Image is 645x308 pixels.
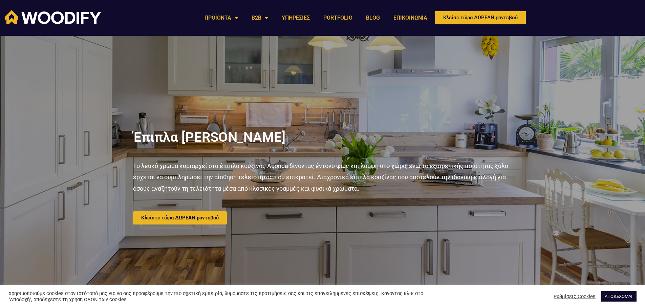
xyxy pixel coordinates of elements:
a: Κλείστε τώρα ΔΩΡΕΑΝ ραντεβού [133,211,227,224]
div: Χρησιμοποιούμε cookies στον ιστότοπό μας για να σας προσφέρουμε την πιο σχετική εμπειρία, θυμόμασ... [8,290,448,303]
span: Κλείσε τώρα ΔΩΡΕΑΝ ραντεβού [443,15,518,20]
a: Ρυθμίσεις Cookies [554,293,596,300]
a: ΕΠΙΚΟΙΝΩΝΙΑ [387,10,434,26]
a: BLOG [359,10,387,26]
span: Κλείστε τώρα ΔΩΡΕΑΝ ραντεβού [141,215,219,220]
img: Woodify [5,10,101,24]
nav: Menu [198,10,434,26]
a: ΥΠΗΡΕΣΙΕΣ [275,10,317,26]
a: B2B [245,10,275,26]
p: Το λευκό χρώμα κυριαρχεί στα έπιπλα κουζίνας Agonda δίνοντας έντονο φως και λάμψη στο χώρο, ενώ τ... [133,160,512,194]
h2: Έπιπλα [PERSON_NAME] [133,131,512,144]
a: Κλείσε τώρα ΔΩΡΕΑΝ ραντεβού [434,10,527,25]
a: ΠΡΟΪΟΝΤΑ [198,10,245,26]
a: PORTFOLIO [317,10,359,26]
a: ΑΠΟΔΕΧΟΜΑΙ [601,291,637,302]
